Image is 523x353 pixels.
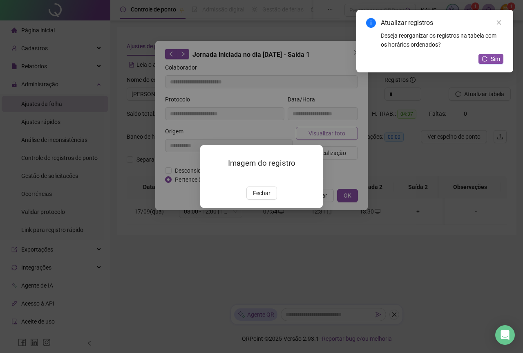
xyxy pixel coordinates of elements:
[246,187,277,200] button: Fechar
[478,54,503,64] button: Sim
[491,54,500,63] span: Sim
[381,18,503,28] div: Atualizar registros
[482,56,487,62] span: reload
[496,20,502,25] span: close
[381,31,503,49] div: Deseja reorganizar os registros na tabela com os horários ordenados?
[210,157,313,169] h3: Imagem do registro
[253,189,270,198] span: Fechar
[366,18,376,28] span: info-circle
[495,325,515,345] div: Open Intercom Messenger
[494,18,503,27] a: Close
